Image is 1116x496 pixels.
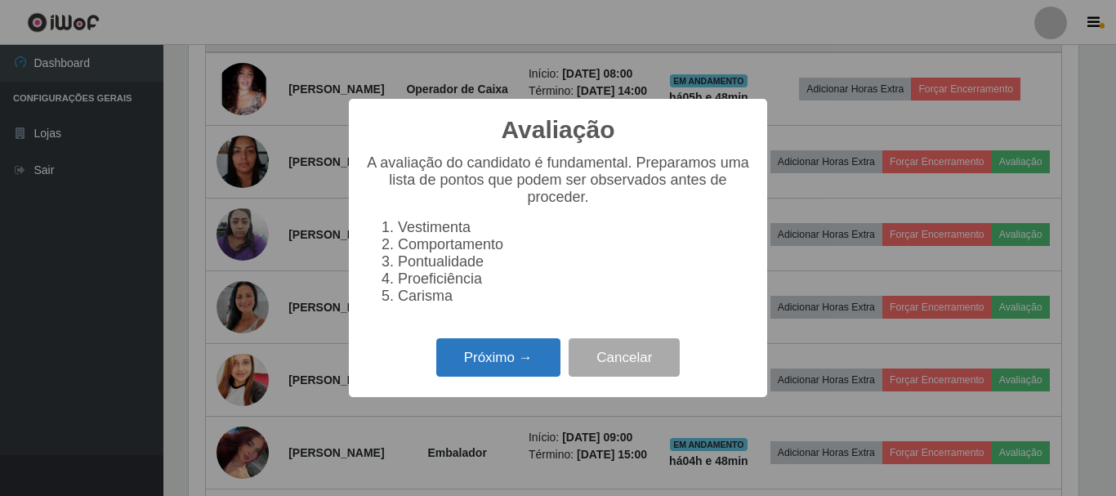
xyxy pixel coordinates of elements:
[502,115,615,145] h2: Avaliação
[398,253,751,270] li: Pontualidade
[436,338,560,377] button: Próximo →
[398,219,751,236] li: Vestimenta
[398,236,751,253] li: Comportamento
[398,288,751,305] li: Carisma
[569,338,680,377] button: Cancelar
[365,154,751,206] p: A avaliação do candidato é fundamental. Preparamos uma lista de pontos que podem ser observados a...
[398,270,751,288] li: Proeficiência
